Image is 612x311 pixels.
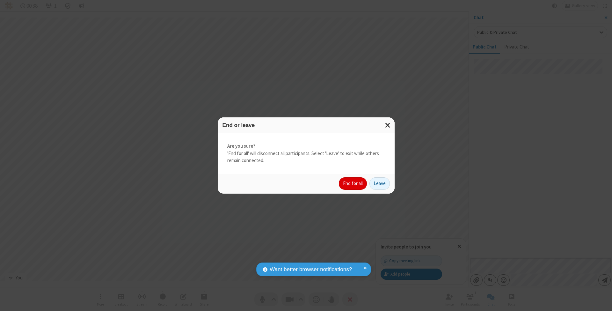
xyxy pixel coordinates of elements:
[222,122,390,128] h3: End or leave
[270,265,352,274] span: Want better browser notifications?
[339,177,367,190] button: End for all
[381,117,395,133] button: Close modal
[369,177,390,190] button: Leave
[218,133,395,174] div: 'End for all' will disconnect all participants. Select 'Leave' to exit while others remain connec...
[227,143,385,150] strong: Are you sure?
